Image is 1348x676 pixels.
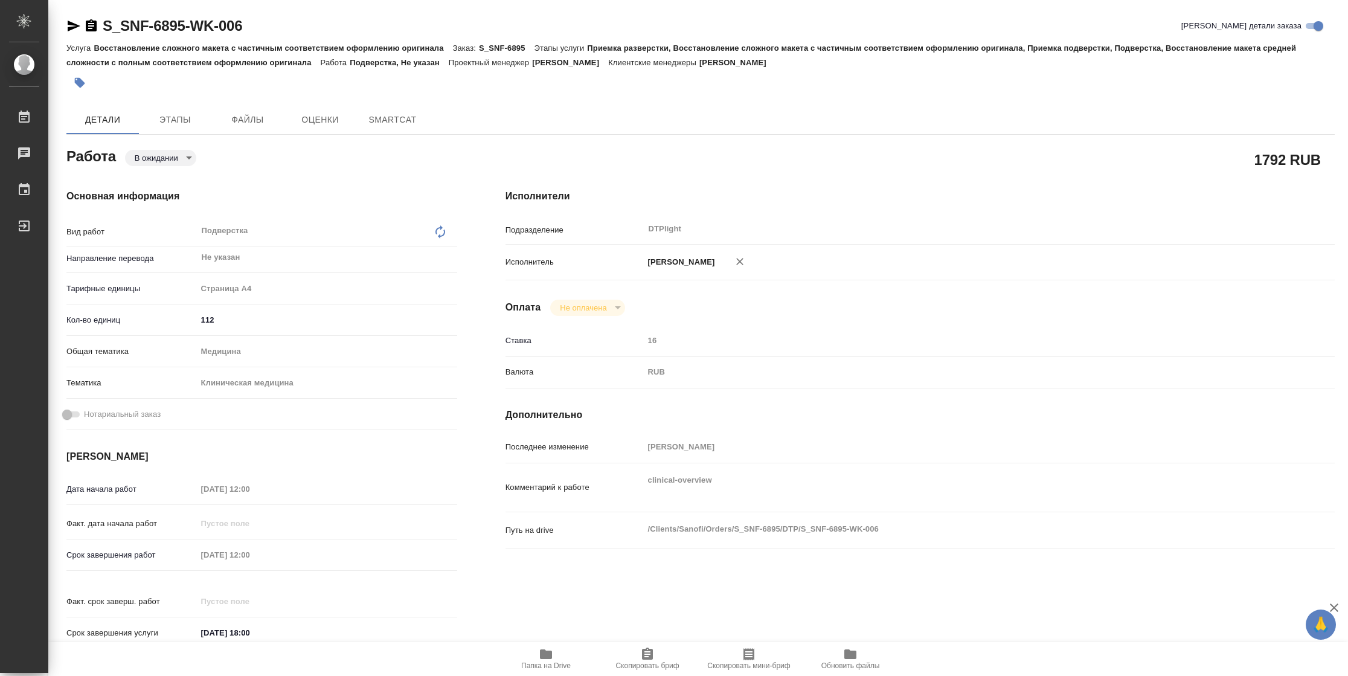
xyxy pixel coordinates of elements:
p: Общая тематика [66,346,197,358]
p: Заказ: [453,43,479,53]
p: Путь на drive [505,524,644,536]
span: Оценки [291,112,349,127]
p: Факт. срок заверш. работ [66,596,197,608]
p: Проектный менеджер [449,58,532,67]
h2: 1792 RUB [1254,149,1321,170]
p: Ставка [505,335,644,347]
p: [PERSON_NAME] [532,58,608,67]
h4: Основная информация [66,189,457,204]
button: Скопировать ссылку для ЯМессенджера [66,19,81,33]
p: Восстановление сложного макета с частичным соответствием оформлению оригинала [94,43,452,53]
textarea: /Clients/Sanofi/Orders/S_SNF-6895/DTP/S_SNF-6895-WK-006 [644,519,1266,539]
p: Подразделение [505,224,644,236]
p: [PERSON_NAME] [644,256,715,268]
input: ✎ Введи что-нибудь [197,624,303,642]
h4: Оплата [505,300,541,315]
button: Папка на Drive [495,642,597,676]
input: Пустое поле [197,515,303,532]
button: Скопировать бриф [597,642,698,676]
button: В ожидании [131,153,182,163]
p: Работа [321,58,350,67]
p: Факт. дата начала работ [66,518,197,530]
p: Направление перевода [66,253,197,265]
span: Нотариальный заказ [84,408,161,420]
div: Медицина [197,341,457,362]
p: Кол-во единиц [66,314,197,326]
p: Тарифные единицы [66,283,197,295]
h4: Исполнители [505,189,1335,204]
p: Этапы услуги [534,43,588,53]
a: S_SNF-6895-WK-006 [103,18,242,34]
p: [PERSON_NAME] [699,58,775,67]
span: 🙏 [1311,612,1331,637]
span: Обновить файлы [821,662,880,670]
h2: Работа [66,144,116,166]
p: Комментарий к работе [505,481,644,494]
p: Срок завершения услуги [66,627,197,639]
p: Тематика [66,377,197,389]
span: [PERSON_NAME] детали заказа [1181,20,1301,32]
button: Удалить исполнителя [727,248,753,275]
span: Скопировать мини-бриф [707,662,790,670]
input: Пустое поле [197,546,303,564]
p: Услуга [66,43,94,53]
textarea: clinical-overview [644,470,1266,503]
input: Пустое поле [197,480,303,498]
div: В ожидании [550,300,624,316]
p: S_SNF-6895 [479,43,534,53]
span: Этапы [146,112,204,127]
button: 🙏 [1306,610,1336,640]
p: Подверстка, Не указан [350,58,449,67]
p: Последнее изменение [505,441,644,453]
p: Вид работ [66,226,197,238]
div: RUB [644,362,1266,382]
p: Клиентские менеджеры [608,58,699,67]
div: В ожидании [125,150,196,166]
p: Дата начала работ [66,483,197,495]
input: Пустое поле [644,438,1266,455]
button: Скопировать мини-бриф [698,642,800,676]
p: Валюта [505,366,644,378]
button: Не оплачена [556,303,610,313]
p: Исполнитель [505,256,644,268]
div: Клиническая медицина [197,373,457,393]
h4: Дополнительно [505,408,1335,422]
span: SmartCat [364,112,422,127]
span: Скопировать бриф [615,662,679,670]
div: Страница А4 [197,278,457,299]
button: Добавить тэг [66,69,93,96]
span: Папка на Drive [521,662,571,670]
p: Приемка разверстки, Восстановление сложного макета с частичным соответствием оформлению оригинала... [66,43,1296,67]
h4: [PERSON_NAME] [66,449,457,464]
span: Детали [74,112,132,127]
input: ✎ Введи что-нибудь [197,311,457,329]
button: Обновить файлы [800,642,901,676]
button: Скопировать ссылку [84,19,98,33]
span: Файлы [219,112,277,127]
input: Пустое поле [197,593,303,610]
p: Срок завершения работ [66,549,197,561]
input: Пустое поле [644,332,1266,349]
